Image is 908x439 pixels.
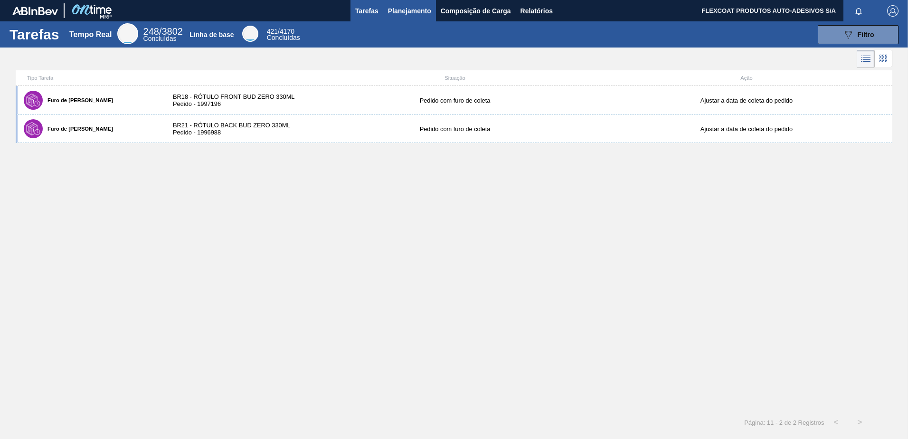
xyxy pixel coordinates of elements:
button: < [824,410,848,434]
button: > [848,410,872,434]
div: Situação [309,75,601,81]
div: Ajustar a data de coleta do pedido [601,125,892,133]
div: Pedido com furo de coleta [309,97,601,104]
span: Planejamento [388,5,431,17]
div: Real Time [143,28,183,42]
div: BR21 - RÓTULO BACK BUD ZERO 330ML Pedido - 1996988 [163,122,309,136]
button: Filtro [818,25,899,44]
span: 248 [143,26,159,37]
font: 4170 [280,28,294,35]
div: Visão em Lista [857,50,875,68]
div: Visão em Cards [875,50,892,68]
img: Logout [887,5,899,17]
span: / [143,26,183,37]
span: / [267,28,294,35]
span: 421 [267,28,278,35]
font: 3802 [161,26,183,37]
label: Furo de [PERSON_NAME] [43,126,113,132]
div: Real Time [117,23,138,44]
span: Composição de Carga [441,5,511,17]
div: BR18 - RÓTULO FRONT BUD ZERO 330ML Pedido - 1997196 [163,93,309,107]
div: Ação [601,75,892,81]
button: Notificações [843,4,874,18]
span: Concluídas [267,34,300,41]
div: Linha de base [189,31,234,38]
div: Base Line [267,29,300,41]
span: Concluídas [143,35,177,42]
div: Ajustar a data de coleta do pedido [601,97,892,104]
span: 1 - 2 de 2 Registros [770,419,824,426]
h1: Tarefas [9,29,59,40]
img: TNhmsLtSVTkK8tSr43FrP2fwEKptu5GPRR3wAAAABJRU5ErkJggg== [12,7,58,15]
span: Página: 1 [744,419,770,426]
span: Tarefas [355,5,378,17]
div: Tempo Real [69,30,112,39]
label: Furo de [PERSON_NAME] [43,97,113,103]
span: Filtro [858,31,874,38]
div: Base Line [242,26,258,42]
span: Relatórios [520,5,553,17]
div: Tipo Tarefa [18,75,163,81]
div: Pedido com furo de coleta [309,125,601,133]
